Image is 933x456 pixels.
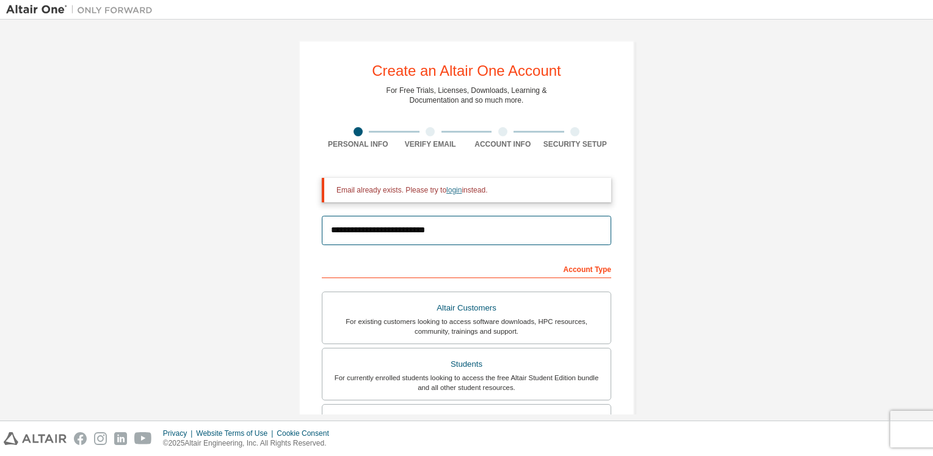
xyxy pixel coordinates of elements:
div: Cookie Consent [277,428,336,438]
div: For Free Trials, Licenses, Downloads, Learning & Documentation and so much more. [387,86,547,105]
div: For existing customers looking to access software downloads, HPC resources, community, trainings ... [330,317,603,336]
img: youtube.svg [134,432,152,445]
img: instagram.svg [94,432,107,445]
img: Altair One [6,4,159,16]
div: Account Type [322,259,611,278]
img: linkedin.svg [114,432,127,445]
a: login [446,186,462,194]
img: altair_logo.svg [4,432,67,445]
div: Privacy [163,428,196,438]
div: Create an Altair One Account [372,64,561,78]
div: Students [330,356,603,373]
div: Faculty [330,412,603,429]
img: facebook.svg [74,432,87,445]
div: Email already exists. Please try to instead. [336,185,601,195]
div: Security Setup [539,139,612,149]
div: Personal Info [322,139,394,149]
p: © 2025 Altair Engineering, Inc. All Rights Reserved. [163,438,336,449]
div: For currently enrolled students looking to access the free Altair Student Edition bundle and all ... [330,373,603,392]
div: Website Terms of Use [196,428,277,438]
div: Altair Customers [330,300,603,317]
div: Verify Email [394,139,467,149]
div: Account Info [466,139,539,149]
